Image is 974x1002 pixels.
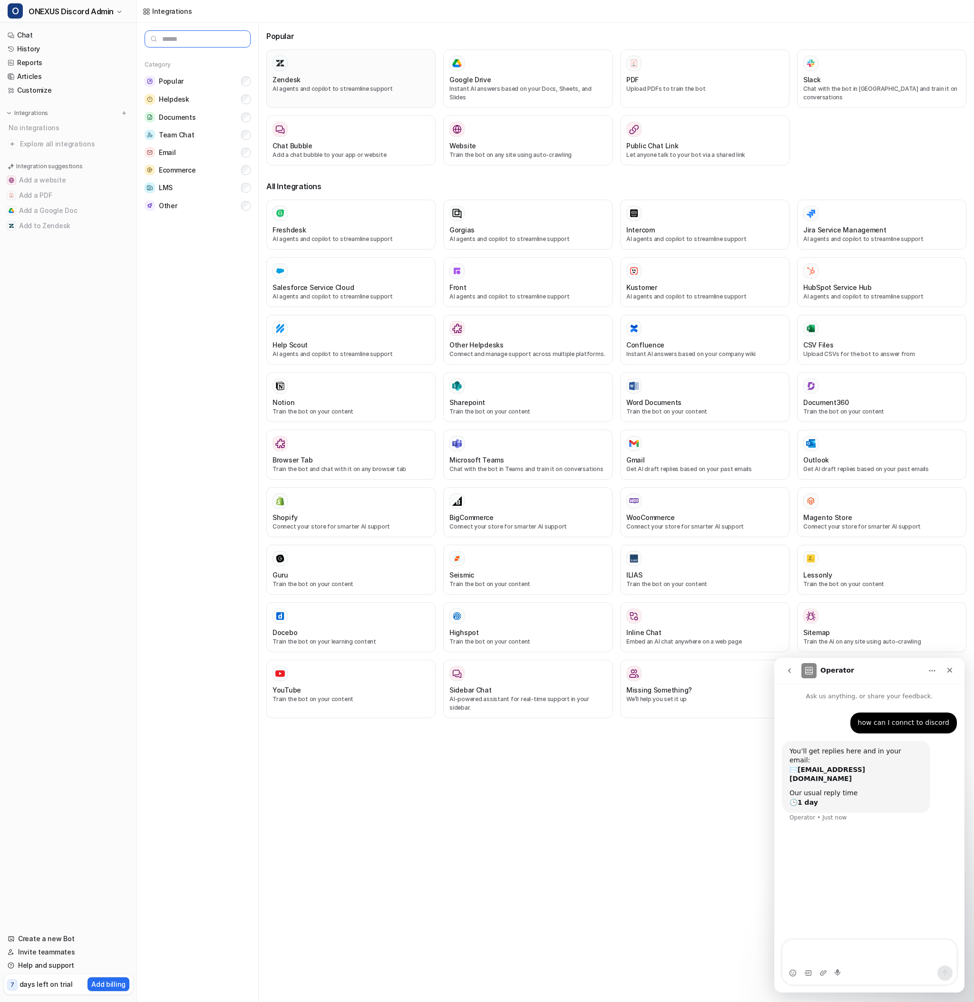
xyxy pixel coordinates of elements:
p: Train the bot on your content [449,407,606,416]
h3: Shopify [273,512,298,522]
button: PopularPopular [145,72,251,90]
h3: Sitemap [803,627,830,637]
img: LMS [145,183,155,193]
button: Microsoft TeamsMicrosoft TeamsChat with the bot in Teams and train it on conversations [443,430,613,480]
p: Train the bot on your content [803,407,960,416]
p: Chat with the bot in [GEOGRAPHIC_DATA] and train it on conversations [803,85,960,102]
button: Public Chat LinkLet anyone talk to your bot via a shared link [620,116,789,165]
a: Reports [4,56,133,69]
img: Helpdesk [145,94,155,105]
img: Confluence [629,324,639,333]
img: WooCommerce [629,498,639,504]
img: Sitemap [806,611,816,621]
button: EcommerceEcommerce [145,161,251,179]
h5: Category [145,61,251,68]
h3: Front [449,282,467,292]
img: Word Documents [629,382,639,391]
h3: Sidebar Chat [449,685,492,695]
p: Add billing [91,979,126,989]
button: KustomerKustomerAI agents and copilot to streamline support [620,257,789,307]
img: Shopify [275,496,285,506]
button: PDFPDFUpload PDFs to train the bot [620,49,789,108]
p: AI agents and copilot to streamline support [803,235,960,243]
a: Articles [4,70,133,83]
h3: HubSpot Service Hub [803,282,872,292]
h3: Highspot [449,627,479,637]
img: Popular [145,76,155,87]
h3: Google Drive [449,75,491,85]
img: Missing Something? [629,669,639,678]
button: DoceboDoceboTrain the bot on your learning content [266,602,436,652]
p: Connect and manage support across multiple platforms. [449,350,606,358]
p: Train the bot on your content [449,637,606,646]
img: PDF [629,58,639,67]
p: AI agents and copilot to streamline support [449,235,606,243]
p: Chat with the bot in Teams and train it on conversations [449,465,606,473]
p: Train the bot on your content [273,407,429,416]
img: explore all integrations [8,139,17,149]
img: Front [452,266,462,276]
h3: CSV Files [803,340,833,350]
img: Highspot [452,611,462,621]
h3: Browser Tab [273,455,313,465]
img: Docebo [275,611,285,621]
h3: Public Chat Link [626,141,679,151]
p: days left on trial [19,979,73,989]
h3: Magento Store [803,512,852,522]
img: Add a PDF [9,193,14,198]
img: Sharepoint [452,381,462,391]
h3: Zendesk [273,75,301,85]
span: Documents [159,113,195,122]
h3: Lessonly [803,570,832,580]
button: Inline ChatEmbed an AI chat anywhere on a web page [620,602,789,652]
img: Kustomer [629,266,639,276]
button: NotionNotionTrain the bot on your content [266,372,436,422]
button: Google DriveGoogle DriveInstant AI answers based on your Docs, Sheets, and Slides [443,49,613,108]
button: Add a PDFAdd a PDF [4,188,133,203]
a: Help and support [4,959,133,972]
img: Seismic [452,554,462,563]
button: BigCommerceBigCommerceConnect your store for smarter AI support [443,487,613,537]
button: GuruGuruTrain the bot on your content [266,545,436,595]
p: We’ll help you set it up [626,695,783,703]
p: AI agents and copilot to streamline support [626,235,783,243]
img: Outlook [806,439,816,448]
h3: Outlook [803,455,829,465]
button: ShopifyShopifyConnect your store for smarter AI support [266,487,436,537]
img: CSV Files [806,324,816,333]
h3: PDF [626,75,639,85]
button: HubSpot Service HubHubSpot Service HubAI agents and copilot to streamline support [797,257,966,307]
h3: BigCommerce [449,512,494,522]
span: ONEXUS Discord Admin [29,5,114,18]
p: Get AI draft replies based on your past emails [803,465,960,473]
p: Train the bot and chat with it on any browser tab [273,465,429,473]
p: Train the bot on your content [273,580,429,588]
img: expand menu [6,110,12,116]
iframe: Intercom live chat [774,658,964,992]
h3: Sharepoint [449,397,485,407]
span: Other [159,201,177,211]
p: Embed an AI chat anywhere on a web page [626,637,783,646]
h3: Popular [266,30,966,42]
button: Help ScoutHelp ScoutAI agents and copilot to streamline support [266,315,436,365]
h3: Website [449,141,476,151]
h3: Notion [273,397,294,407]
button: LessonlyLessonlyTrain the bot on your content [797,545,966,595]
img: Magento Store [806,496,816,506]
p: AI agents and copilot to streamline support [273,292,429,301]
button: ILIASILIASTrain the bot on your content [620,545,789,595]
button: GorgiasAI agents and copilot to streamline support [443,200,613,250]
p: Train the bot on your content [273,695,429,703]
